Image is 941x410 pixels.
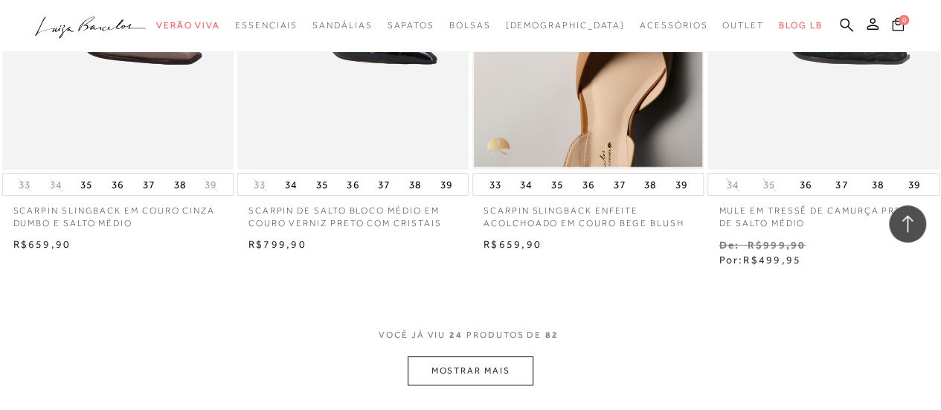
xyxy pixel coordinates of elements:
[547,174,568,195] button: 35
[472,125,524,170] img: golden_caliandra_v6.png
[312,20,372,31] span: Sandálias
[249,178,270,192] button: 33
[779,12,822,39] a: BLOG LB
[743,254,801,266] span: R$499,95
[484,174,505,195] button: 33
[867,174,888,195] button: 38
[578,174,599,195] button: 36
[408,356,533,385] button: MOSTRAR MAIS
[640,12,707,39] a: categoryNavScreenReaderText
[14,178,35,192] button: 33
[312,12,372,39] a: categoryNavScreenReaderText
[719,254,801,266] span: Por:
[280,174,301,195] button: 34
[795,174,816,195] button: 36
[779,20,822,31] span: BLOG LB
[2,196,234,230] a: SCARPIN SLINGBACK EM COURO CINZA DUMBO E SALTO MÉDIO
[170,174,190,195] button: 38
[235,20,298,31] span: Essenciais
[387,20,434,31] span: Sapatos
[472,196,704,230] a: SCARPIN SLINGBACK ENFEITE ACOLCHOADO EM COURO BEGE BLUSH
[387,12,434,39] a: categoryNavScreenReaderText
[722,12,764,39] a: categoryNavScreenReaderText
[373,174,394,195] button: 37
[436,174,457,195] button: 39
[545,329,559,356] span: 82
[722,20,764,31] span: Outlet
[405,174,425,195] button: 38
[640,20,707,31] span: Acessórios
[831,174,852,195] button: 37
[312,174,333,195] button: 35
[887,16,908,36] button: 0
[449,329,463,356] span: 24
[45,178,66,192] button: 34
[156,20,220,31] span: Verão Viva
[899,15,909,25] span: 0
[449,12,491,39] a: categoryNavScreenReaderText
[722,178,743,192] button: 34
[156,12,220,39] a: categoryNavScreenReaderText
[248,238,306,250] span: R$799,90
[904,174,925,195] button: 39
[342,174,363,195] button: 36
[707,196,939,230] a: MULE EM TRESSÊ DE CAMURÇA PRETO DE SALTO MÉDIO
[747,239,806,251] small: R$999,90
[76,174,97,195] button: 35
[138,174,159,195] button: 37
[466,329,542,342] span: PRODUTOS DE
[13,238,71,250] span: R$659,90
[449,20,491,31] span: Bolsas
[505,12,625,39] a: noSubCategoriesText
[671,174,692,195] button: 39
[107,174,128,195] button: 36
[516,174,536,195] button: 34
[237,196,469,230] a: SCARPIN DE SALTO BLOCO MÉDIO EM COURO VERNIZ PRETO COM CRISTAIS
[235,12,298,39] a: categoryNavScreenReaderText
[608,174,629,195] button: 37
[640,174,661,195] button: 38
[379,329,446,342] span: VOCê JÁ VIU
[719,239,739,251] small: De:
[200,178,221,192] button: 39
[484,238,542,250] span: R$659,90
[505,20,625,31] span: [DEMOGRAPHIC_DATA]
[759,178,780,192] button: 35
